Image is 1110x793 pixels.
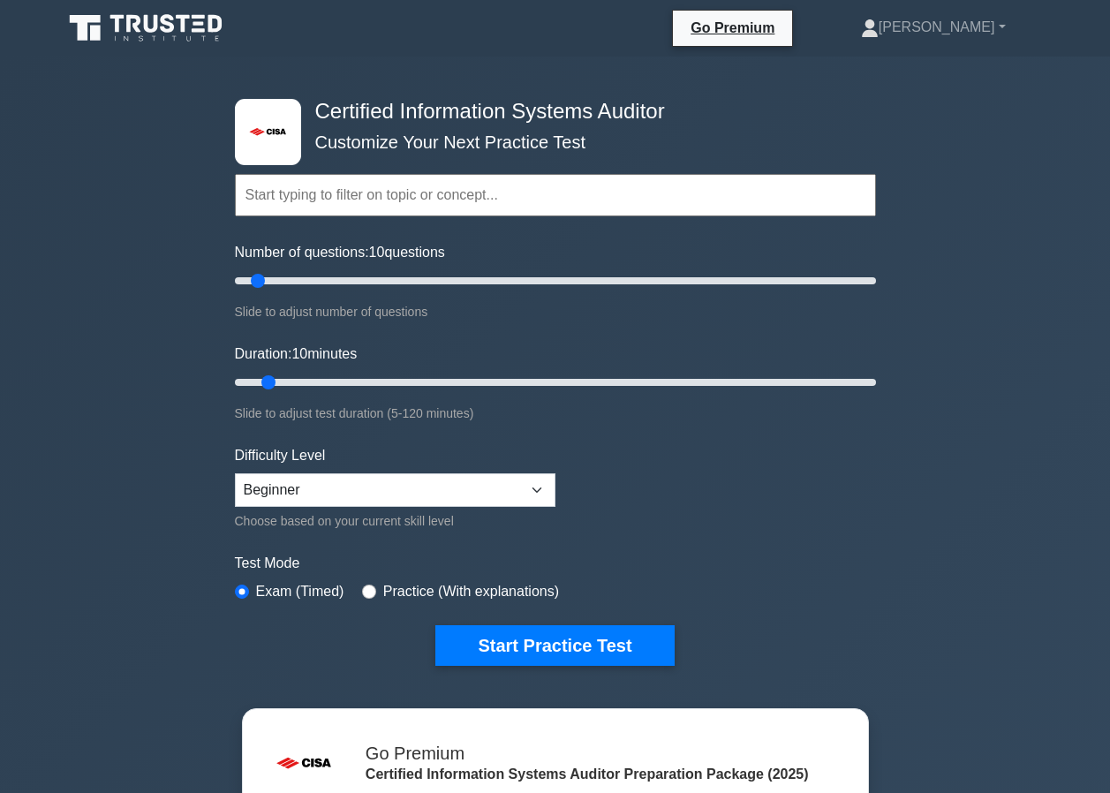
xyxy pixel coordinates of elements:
[235,344,358,365] label: Duration: minutes
[235,553,876,574] label: Test Mode
[235,510,555,532] div: Choose based on your current skill level
[308,99,789,125] h4: Certified Information Systems Auditor
[369,245,385,260] span: 10
[235,242,445,263] label: Number of questions: questions
[291,346,307,361] span: 10
[235,301,876,322] div: Slide to adjust number of questions
[235,403,876,424] div: Slide to adjust test duration (5-120 minutes)
[680,17,785,39] a: Go Premium
[235,174,876,216] input: Start typing to filter on topic or concept...
[383,581,559,602] label: Practice (With explanations)
[256,581,344,602] label: Exam (Timed)
[235,445,326,466] label: Difficulty Level
[819,10,1048,45] a: [PERSON_NAME]
[435,625,674,666] button: Start Practice Test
